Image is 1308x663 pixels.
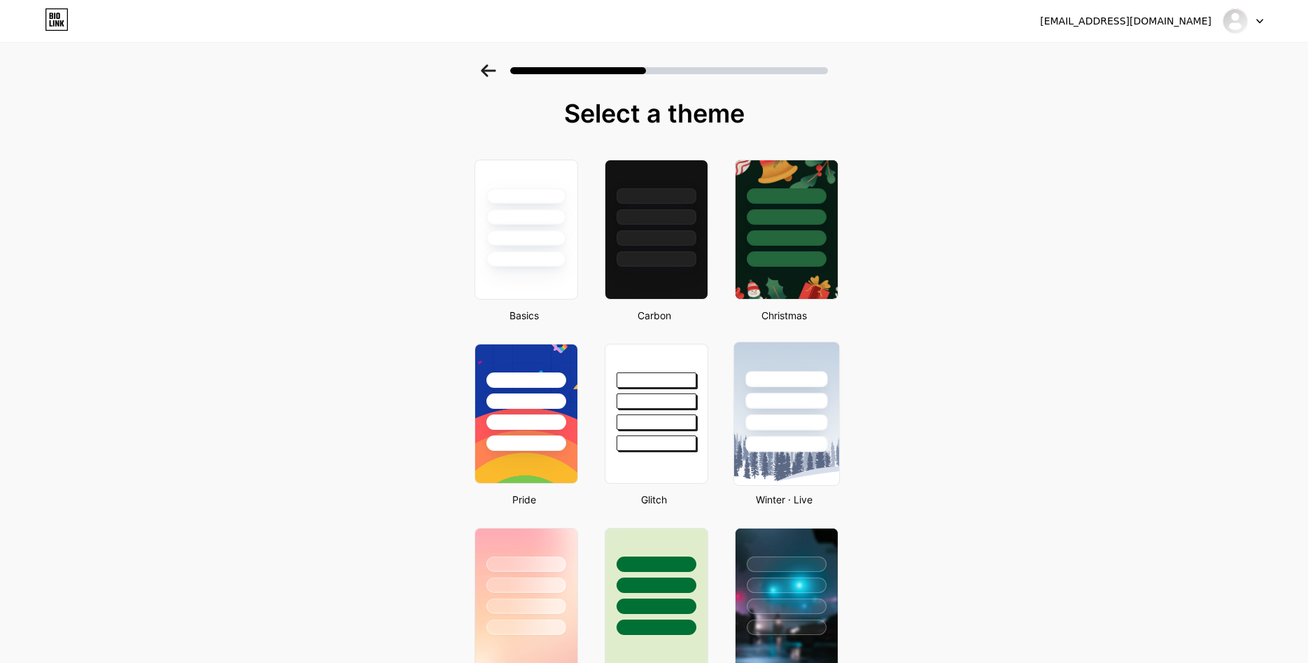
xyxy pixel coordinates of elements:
[470,492,578,507] div: Pride
[731,492,838,507] div: Winter · Live
[600,308,708,323] div: Carbon
[469,99,840,127] div: Select a theme
[733,342,838,485] img: snowy.png
[600,492,708,507] div: Glitch
[1040,14,1211,29] div: [EMAIL_ADDRESS][DOMAIN_NAME]
[470,308,578,323] div: Basics
[1222,8,1249,34] img: art91
[731,308,838,323] div: Christmas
